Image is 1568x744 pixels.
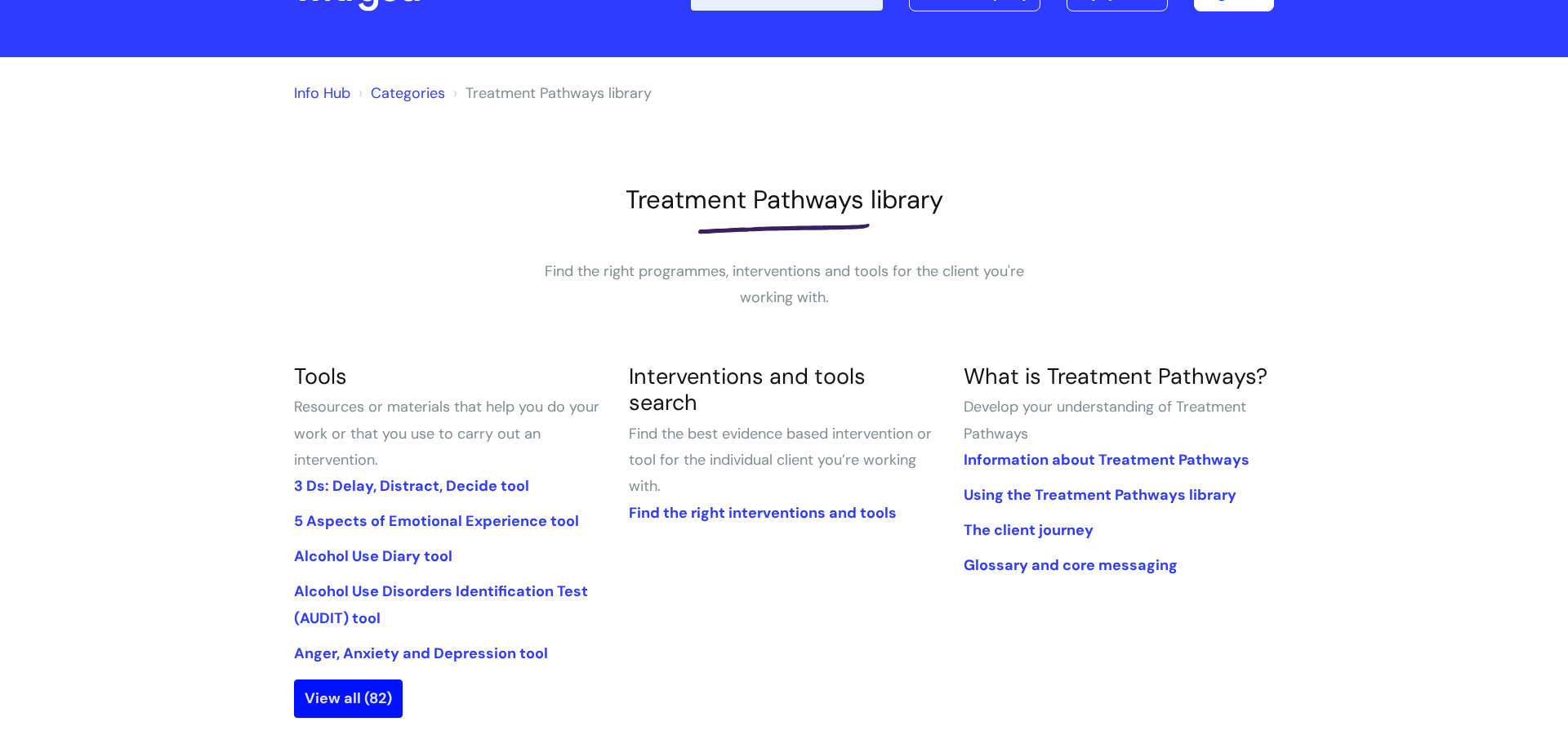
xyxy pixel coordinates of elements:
a: Categories [371,83,445,103]
a: Alcohol Use Disorders Identification Test (AUDIT) tool [294,581,588,627]
li: Treatment Pathways library [449,80,652,106]
a: Info Hub [294,83,350,103]
a: The client journey [964,520,1094,540]
a: 3 Ds: Delay, Distract, Decide tool [294,476,529,496]
a: Find the right interventions and tools [629,503,897,523]
a: Tools [294,362,347,390]
a: Alcohol Use Diary tool [294,546,452,566]
a: View all (82) [294,679,403,717]
h1: Treatment Pathways library [294,185,1274,215]
a: Information about Treatment Pathways [964,450,1249,470]
a: Glossary and core messaging [964,555,1178,575]
span: Develop your understanding of Treatment Pathways [964,397,1246,443]
a: 5 Aspects of Emotional Experience tool [294,511,579,531]
a: Using the Treatment Pathways library [964,485,1236,505]
p: Find the right programmes, interventions and tools for the client you're working with. [539,258,1029,311]
a: What is Treatment Pathways? [964,362,1267,390]
a: Interventions and tools search [629,362,866,417]
li: Solution home [354,80,445,106]
span: Find the best evidence based intervention or tool for the individual client you’re working with. [629,424,932,497]
a: Anger, Anxiety and Depression tool [294,644,548,663]
span: Resources or materials that help you do your work or that you use to carry out an intervention. [294,397,599,470]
